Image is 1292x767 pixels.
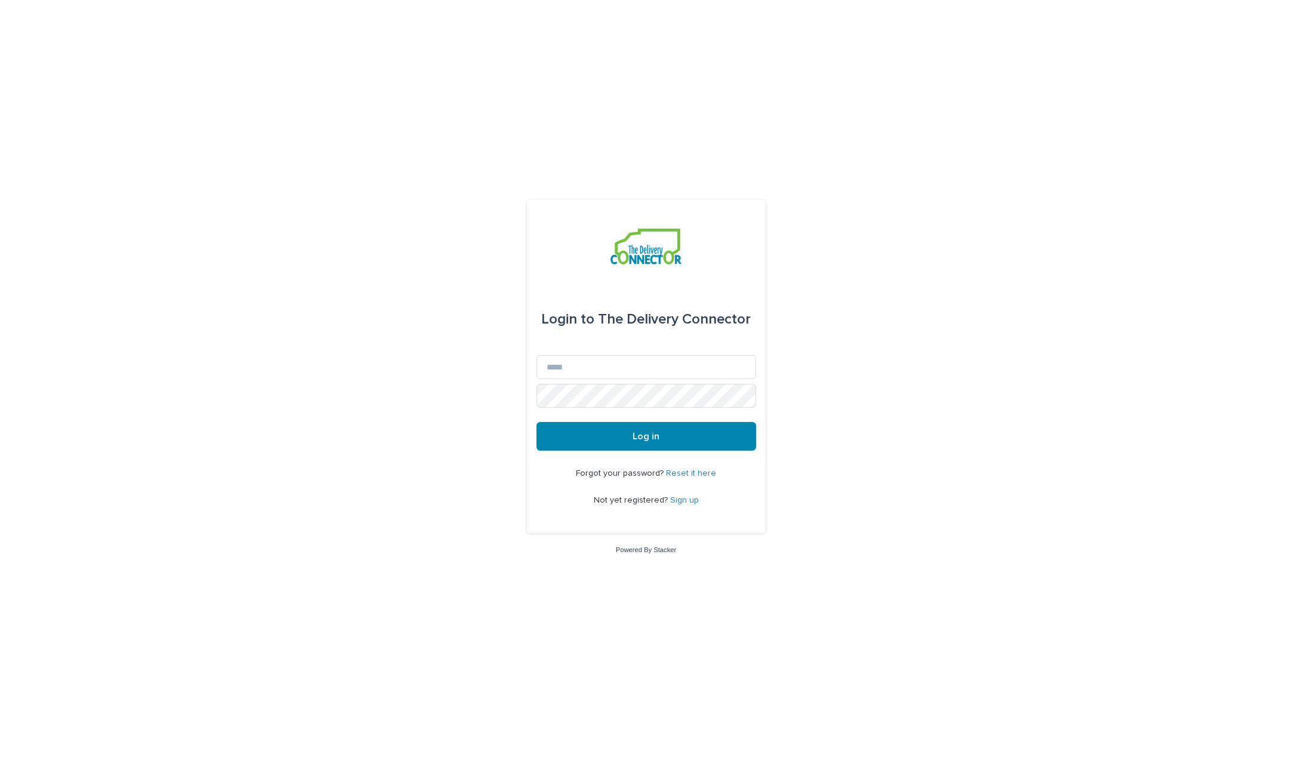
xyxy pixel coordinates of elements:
[610,229,682,264] img: aCWQmA6OSGG0Kwt8cj3c
[594,496,670,504] span: Not yet registered?
[666,469,716,478] a: Reset it here
[616,546,676,553] a: Powered By Stacker
[633,432,659,441] span: Log in
[670,496,699,504] a: Sign up
[576,469,666,478] span: Forgot your password?
[536,422,756,451] button: Log in
[541,303,751,336] div: The Delivery Connector
[541,312,594,326] span: Login to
